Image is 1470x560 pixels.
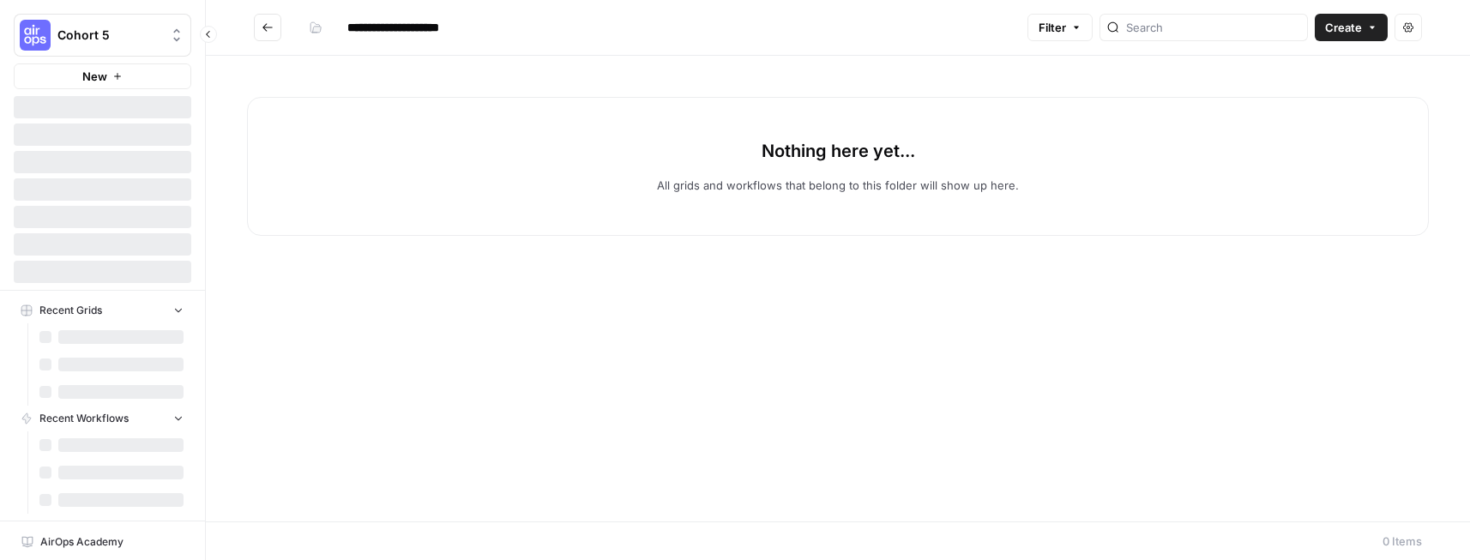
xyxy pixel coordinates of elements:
span: New [82,68,107,85]
span: Cohort 5 [57,27,161,44]
span: AirOps Academy [40,534,184,550]
button: Filter [1027,14,1093,41]
span: Recent Grids [39,303,102,318]
button: Create [1315,14,1388,41]
button: Go back [254,14,281,41]
button: Recent Grids [14,298,191,323]
img: Cohort 5 Logo [20,20,51,51]
span: Create [1325,19,1362,36]
span: Recent Workflows [39,411,129,426]
a: AirOps Academy [14,528,191,556]
span: Filter [1039,19,1066,36]
p: Nothing here yet... [762,139,915,163]
button: Recent Workflows [14,406,191,431]
input: Search [1126,19,1300,36]
button: Workspace: Cohort 5 [14,14,191,57]
p: All grids and workflows that belong to this folder will show up here. [657,177,1019,194]
button: New [14,63,191,89]
div: 0 Items [1383,533,1422,550]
